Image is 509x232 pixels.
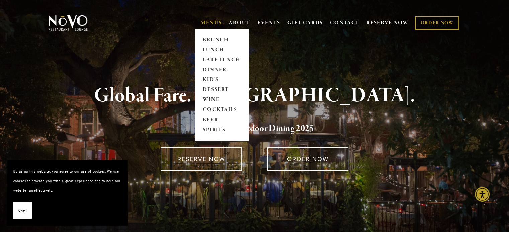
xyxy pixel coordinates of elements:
div: Accessibility Menu [475,187,490,202]
a: GIFT CARDS [287,17,323,29]
button: Okay! [13,202,32,219]
a: LATE LUNCH [201,55,243,65]
a: EVENTS [257,20,280,26]
a: RESERVE NOW [366,17,409,29]
span: Okay! [18,206,27,215]
a: COCKTAILS [201,105,243,115]
strong: Global Fare. [GEOGRAPHIC_DATA]. [94,83,415,108]
a: ABOUT [229,20,250,26]
section: Cookie banner [7,160,127,225]
a: KID'S [201,75,243,85]
h2: 5 [60,122,450,136]
a: ORDER NOW [415,16,459,30]
a: BEER [201,115,243,125]
a: Voted Best Outdoor Dining 202 [195,123,309,135]
a: BRUNCH [201,35,243,45]
a: RESERVE NOW [161,147,242,171]
a: SPIRITS [201,125,243,135]
a: CONTACT [330,17,359,29]
a: MENUS [201,20,222,26]
p: By using this website, you agree to our use of cookies. We use cookies to provide you with a grea... [13,167,120,195]
a: WINE [201,95,243,105]
a: DINNER [201,65,243,75]
a: LUNCH [201,45,243,55]
a: DESSERT [201,85,243,95]
img: Novo Restaurant &amp; Lounge [47,15,89,31]
a: ORDER NOW [267,147,348,171]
